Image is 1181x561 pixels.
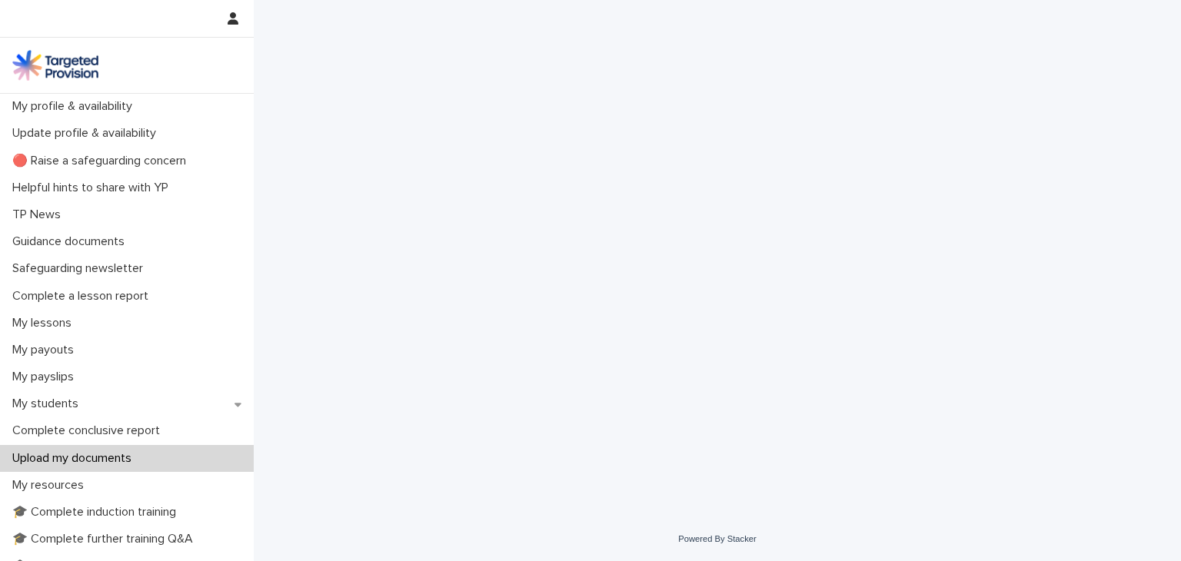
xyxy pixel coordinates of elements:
[6,532,205,546] p: 🎓 Complete further training Q&A
[6,207,73,222] p: TP News
[6,478,96,493] p: My resources
[6,397,91,411] p: My students
[6,126,168,141] p: Update profile & availability
[6,261,155,276] p: Safeguarding newsletter
[6,343,86,357] p: My payouts
[6,234,137,249] p: Guidance documents
[6,505,188,520] p: 🎓 Complete induction training
[6,154,198,168] p: 🔴 Raise a safeguarding concern
[6,181,181,195] p: Helpful hints to share with YP
[678,534,756,543] a: Powered By Stacker
[6,451,144,466] p: Upload my documents
[6,99,145,114] p: My profile & availability
[6,370,86,384] p: My payslips
[6,316,84,330] p: My lessons
[6,289,161,304] p: Complete a lesson report
[12,50,98,81] img: M5nRWzHhSzIhMunXDL62
[6,423,172,438] p: Complete conclusive report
